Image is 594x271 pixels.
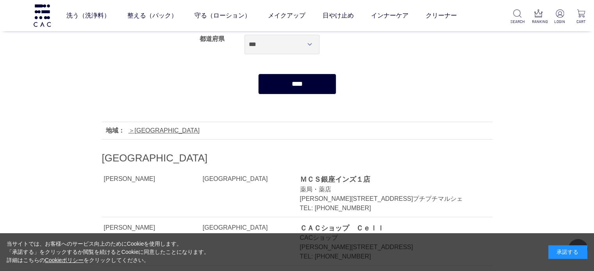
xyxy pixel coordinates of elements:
[300,185,474,194] div: 薬局・薬店
[553,19,567,25] p: LOGIN
[128,127,200,134] a: [GEOGRAPHIC_DATA]
[268,5,305,27] a: メイクアップ
[371,5,408,27] a: インナーケア
[553,9,567,25] a: LOGIN
[106,126,125,135] div: 地域：
[548,245,587,259] div: 承諾する
[127,5,177,27] a: 整える（パック）
[32,4,52,27] img: logo
[66,5,110,27] a: 洗う（洗浄料）
[574,9,588,25] a: CART
[532,19,546,25] p: RANKING
[203,174,290,184] div: [GEOGRAPHIC_DATA]
[300,223,474,233] div: ＣＡＣショップ Ｃｅｌｌ
[532,9,546,25] a: RANKING
[7,240,210,264] div: 当サイトでは、お客様へのサービス向上のためにCookieを使用します。 「承諾する」をクリックするか閲覧を続けるとCookieに同意したことになります。 詳細はこちらの をクリックしてください。
[45,257,84,263] a: Cookieポリシー
[426,5,457,27] a: クリーナー
[102,151,492,165] h2: [GEOGRAPHIC_DATA]
[574,19,588,25] p: CART
[194,5,251,27] a: 守る（ローション）
[203,223,290,232] div: [GEOGRAPHIC_DATA]
[300,174,474,184] div: ＭＣＳ銀座インズ１店
[104,223,201,232] div: [PERSON_NAME]
[300,194,474,204] div: [PERSON_NAME][STREET_ADDRESS]プチプチマルシェ
[323,5,354,27] a: 日やけ止め
[510,19,524,25] p: SEARCH
[104,174,201,184] div: [PERSON_NAME]
[510,9,524,25] a: SEARCH
[300,204,474,213] div: TEL: [PHONE_NUMBER]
